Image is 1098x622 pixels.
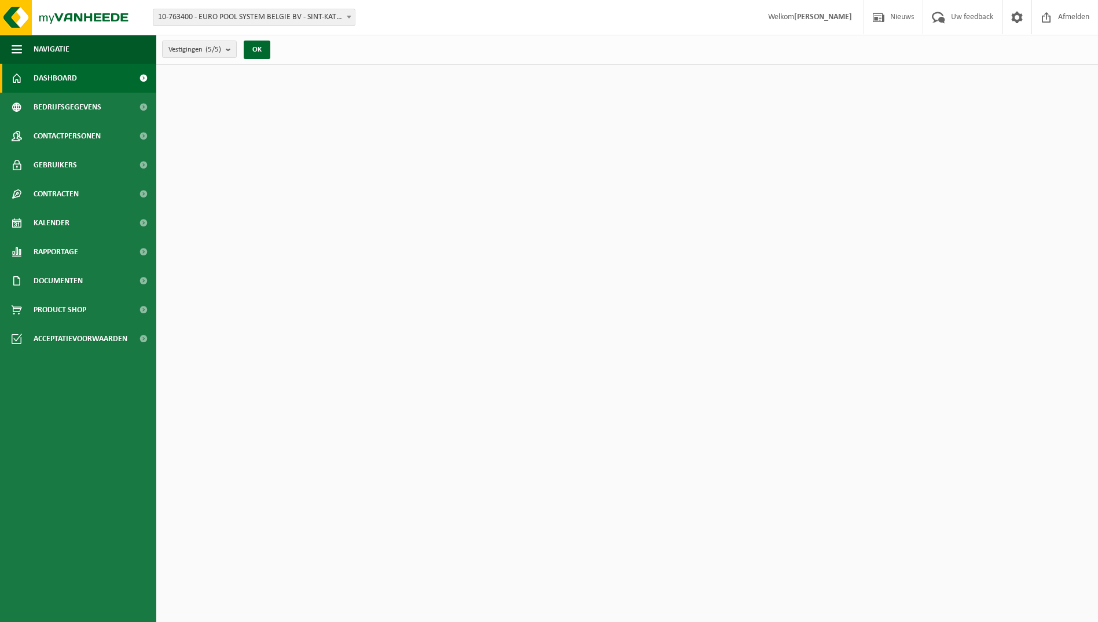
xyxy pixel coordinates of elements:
button: OK [244,41,270,59]
span: Kalender [34,208,69,237]
span: Bedrijfsgegevens [34,93,101,122]
count: (5/5) [205,46,221,53]
span: Dashboard [34,64,77,93]
span: 10-763400 - EURO POOL SYSTEM BELGIE BV - SINT-KATELIJNE-WAVER [153,9,355,25]
span: Contracten [34,180,79,208]
span: Rapportage [34,237,78,266]
span: Contactpersonen [34,122,101,151]
span: Documenten [34,266,83,295]
span: Vestigingen [168,41,221,58]
span: Acceptatievoorwaarden [34,324,127,353]
span: Product Shop [34,295,86,324]
button: Vestigingen(5/5) [162,41,237,58]
span: Gebruikers [34,151,77,180]
strong: [PERSON_NAME] [794,13,852,21]
span: 10-763400 - EURO POOL SYSTEM BELGIE BV - SINT-KATELIJNE-WAVER [153,9,355,26]
span: Navigatie [34,35,69,64]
